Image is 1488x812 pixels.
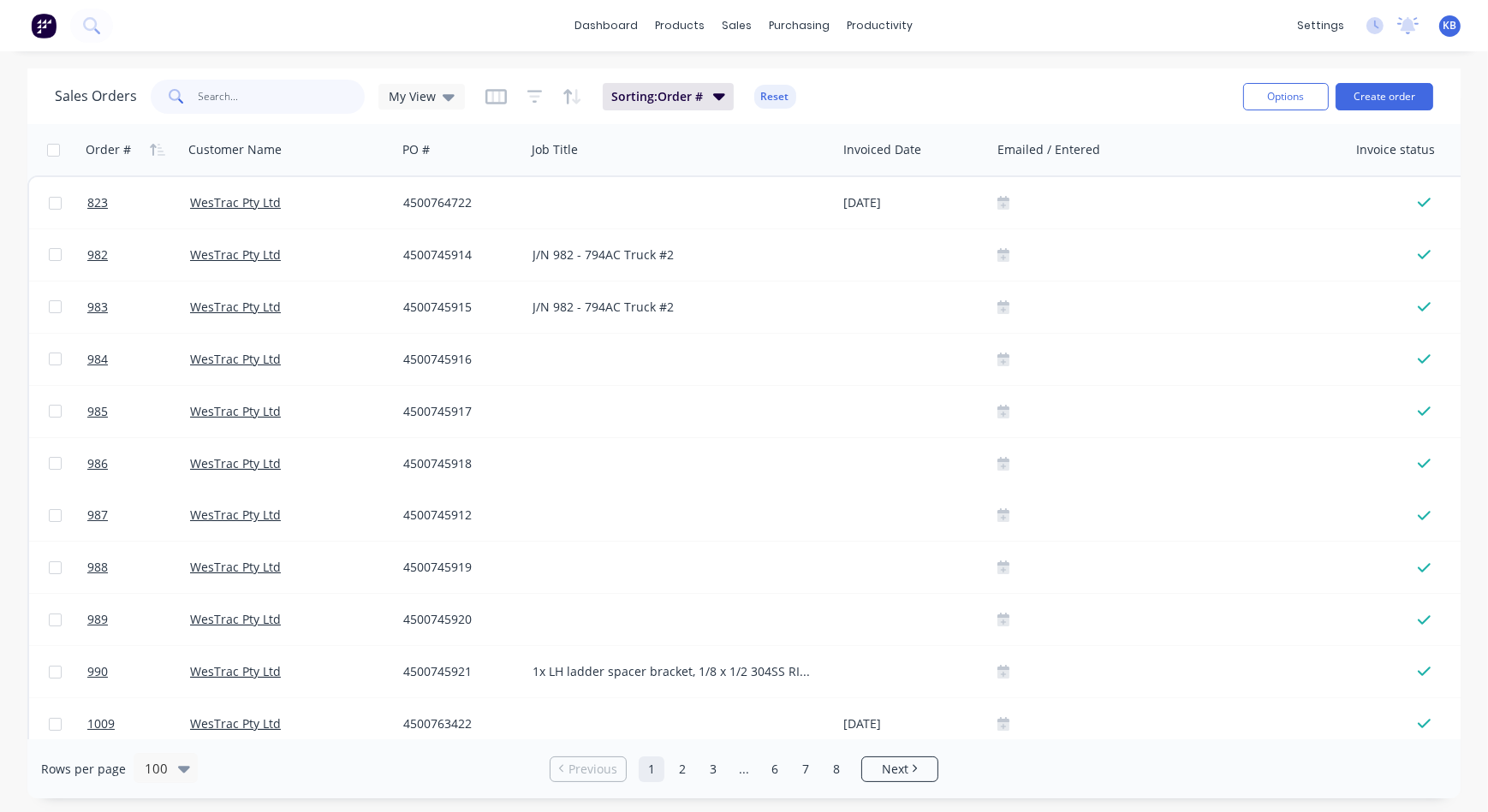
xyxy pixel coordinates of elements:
[87,282,190,333] a: 983
[700,756,726,782] a: Page 3
[1356,141,1435,158] div: Invoice status
[403,455,513,472] div: 4500745918
[31,13,57,39] img: Factory
[87,351,108,368] span: 984
[761,13,839,39] div: purchasing
[87,507,108,524] span: 987
[670,756,695,782] a: Page 2
[793,756,818,782] a: Page 7
[714,13,761,39] div: sales
[639,756,664,782] a: Page 1 is your current page
[87,715,115,732] span: 1009
[190,559,281,575] a: WesTrac Pty Ltd
[533,299,815,316] div: J/N 982 - 794AC Truck #2
[603,83,734,110] button: Sorting:Order #
[402,141,430,158] div: PO #
[403,611,513,628] div: 4500745920
[87,299,108,316] span: 983
[188,141,282,158] div: Customer Name
[87,594,190,645] a: 989
[403,351,513,368] div: 4500745916
[190,507,281,523] a: WesTrac Pty Ltd
[87,663,108,680] span: 990
[862,761,937,778] a: Next page
[754,85,796,109] button: Reset
[87,177,190,228] a: 823
[87,542,190,593] a: 988
[533,663,815,680] div: 1x LH ladder spacer bracket, 1/8 x 1/2 304SS RIVET x40, Skirt rubber cut Shipped Date [DATE] Hush...
[190,351,281,367] a: WesTrac Pty Ltd
[87,194,108,211] span: 823
[199,80,366,114] input: Search...
[731,756,757,782] a: Jump forward
[87,229,190,281] a: 982
[543,756,945,782] ul: Pagination
[568,761,617,778] span: Previous
[87,403,108,420] span: 985
[87,646,190,697] a: 990
[87,386,190,437] a: 985
[190,663,281,679] a: WesTrac Pty Ltd
[532,141,578,158] div: Job Title
[839,13,922,39] div: productivity
[389,87,436,105] span: My View
[87,334,190,385] a: 984
[190,715,281,732] a: WesTrac Pty Ltd
[762,756,788,782] a: Page 6
[190,299,281,315] a: WesTrac Pty Ltd
[844,715,985,732] div: [DATE]
[1443,18,1457,33] span: KB
[403,663,513,680] div: 4500745921
[403,715,513,732] div: 4500763422
[87,611,108,628] span: 989
[1289,13,1353,39] div: settings
[87,438,190,489] a: 986
[403,246,513,264] div: 4500745914
[87,489,190,541] a: 987
[87,698,190,750] a: 1009
[403,299,513,316] div: 4500745915
[403,194,513,211] div: 4500764722
[190,455,281,471] a: WesTrac Pty Ltd
[997,141,1100,158] div: Emailed / Entered
[403,403,513,420] div: 4500745917
[824,756,849,782] a: Page 8
[41,761,126,778] span: Rows per page
[87,455,108,472] span: 986
[1243,83,1329,110] button: Options
[403,507,513,524] div: 4500745912
[87,559,108,576] span: 988
[55,88,137,104] h1: Sales Orders
[1336,83,1433,110] button: Create order
[190,246,281,263] a: WesTrac Pty Ltd
[844,194,985,211] div: [DATE]
[86,141,131,158] div: Order #
[403,559,513,576] div: 4500745919
[611,88,703,105] span: Sorting: Order #
[190,194,281,210] a: WesTrac Pty Ltd
[647,13,714,39] div: products
[551,761,626,778] a: Previous page
[190,403,281,419] a: WesTrac Pty Ltd
[567,13,647,39] a: dashboard
[190,611,281,627] a: WesTrac Pty Ltd
[843,141,921,158] div: Invoiced Date
[882,761,908,778] span: Next
[533,246,815,264] div: J/N 982 - 794AC Truck #2
[87,246,108,264] span: 982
